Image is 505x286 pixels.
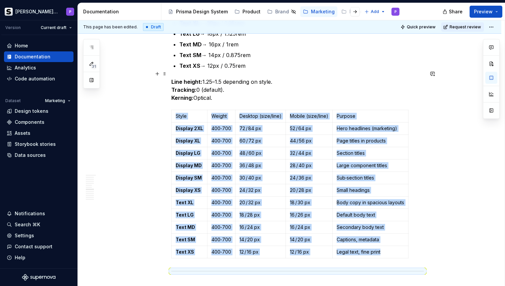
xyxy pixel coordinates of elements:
[300,6,337,17] a: Marketing
[5,98,21,103] div: Dataset
[450,24,481,30] span: Request review
[176,187,201,193] strong: Display XS
[290,187,328,194] p: 20 / 28 px
[239,236,282,243] p: 14 / 20 px
[179,51,424,59] p: → 14px / 0.875rem
[337,187,404,194] p: Small headings
[211,187,231,194] p: 400‑700
[15,42,28,49] div: Home
[398,22,439,32] button: Quick preview
[337,236,404,243] p: Captions, metadata
[4,139,73,150] a: Storybook stories
[470,6,502,18] button: Preview
[91,64,97,69] span: 31
[4,241,73,252] button: Contact support
[4,40,73,51] a: Home
[407,24,436,30] span: Quick preview
[176,150,200,156] strong: Display LG
[290,212,328,218] p: 16 / 26 px
[4,62,73,73] a: Analytics
[4,252,73,263] button: Help
[171,94,193,101] strong: Kerning:
[239,125,282,132] p: 72 / 84 px
[45,98,65,103] span: Marketing
[290,249,328,255] p: 12 / 16 px
[171,86,196,93] strong: Tracking:
[211,236,231,243] p: 400‑700
[239,199,282,206] p: 20 / 32 px
[275,8,289,15] div: Brand
[22,274,55,281] a: Supernova Logo
[179,62,200,69] strong: Text XS
[211,113,231,119] p: Weight
[38,23,75,32] button: Current draft
[4,73,73,84] a: Code automation
[15,141,56,148] div: Storybook stories
[211,150,231,157] p: 400‑700
[290,125,328,132] p: 52 / 64 px
[239,162,282,169] p: 36 / 48 px
[4,128,73,138] a: Assets
[176,249,194,255] strong: Text XS
[171,78,424,102] p: 1.25–1.5 depending on style. 0 (default). Optical.
[15,254,25,261] div: Help
[211,224,231,231] p: 400‑700
[165,6,230,17] a: Prisma Design System
[176,113,203,119] p: Style
[265,6,299,17] a: Brand
[15,64,36,71] div: Analytics
[449,8,463,15] span: Share
[179,52,201,58] strong: Text SM
[239,212,282,218] p: 18 / 28 px
[179,30,200,37] strong: Text LG
[42,96,73,105] button: Marketing
[290,224,328,231] p: 16 / 24 px
[4,230,73,241] a: Settings
[83,8,158,15] div: Documentation
[176,224,195,230] strong: Text MD
[165,5,361,18] div: Page tree
[290,150,328,157] p: 32 / 44 px
[337,249,404,255] p: Legal text, fine print
[239,187,282,194] p: 24 / 32 px
[290,175,328,181] p: 24 / 36 px
[4,106,73,116] a: Design tokens
[176,125,203,131] strong: Display 2XL
[176,200,193,205] strong: Text XL
[15,75,55,82] div: Code automation
[15,152,46,159] div: Data sources
[176,175,202,181] strong: Display SM
[239,113,282,119] p: Desktop (size/line)
[311,8,335,15] div: Marketing
[179,62,424,70] p: → 12px / 0.75rem
[290,236,328,243] p: 14 / 20 px
[211,162,231,169] p: 400‑700
[4,117,73,127] a: Components
[179,41,202,48] strong: Text MD
[4,51,73,62] a: Documentation
[15,8,58,15] div: [PERSON_NAME] Prisma
[441,22,484,32] button: Request review
[143,23,164,31] div: Draft
[171,78,202,85] strong: Line height:
[15,53,50,60] div: Documentation
[337,137,404,144] p: Page titles in products
[239,224,282,231] p: 16 / 24 px
[337,224,404,231] p: Secondary body text
[439,6,467,18] button: Share
[15,221,40,228] div: Search ⌘K
[1,4,76,19] button: [PERSON_NAME] PrismaP
[290,162,328,169] p: 28 / 40 px
[179,40,424,48] p: → 16px / 1rem
[239,137,282,144] p: 60 / 72 px
[4,150,73,161] a: Data sources
[211,212,231,218] p: 400‑700
[5,25,21,30] div: Version
[394,9,397,14] div: P
[15,108,48,114] div: Design tokens
[371,9,379,14] span: Add
[4,219,73,230] button: Search ⌘K
[15,210,45,217] div: Notifications
[337,175,404,181] p: Sub‑section titles
[176,163,202,168] strong: Display MD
